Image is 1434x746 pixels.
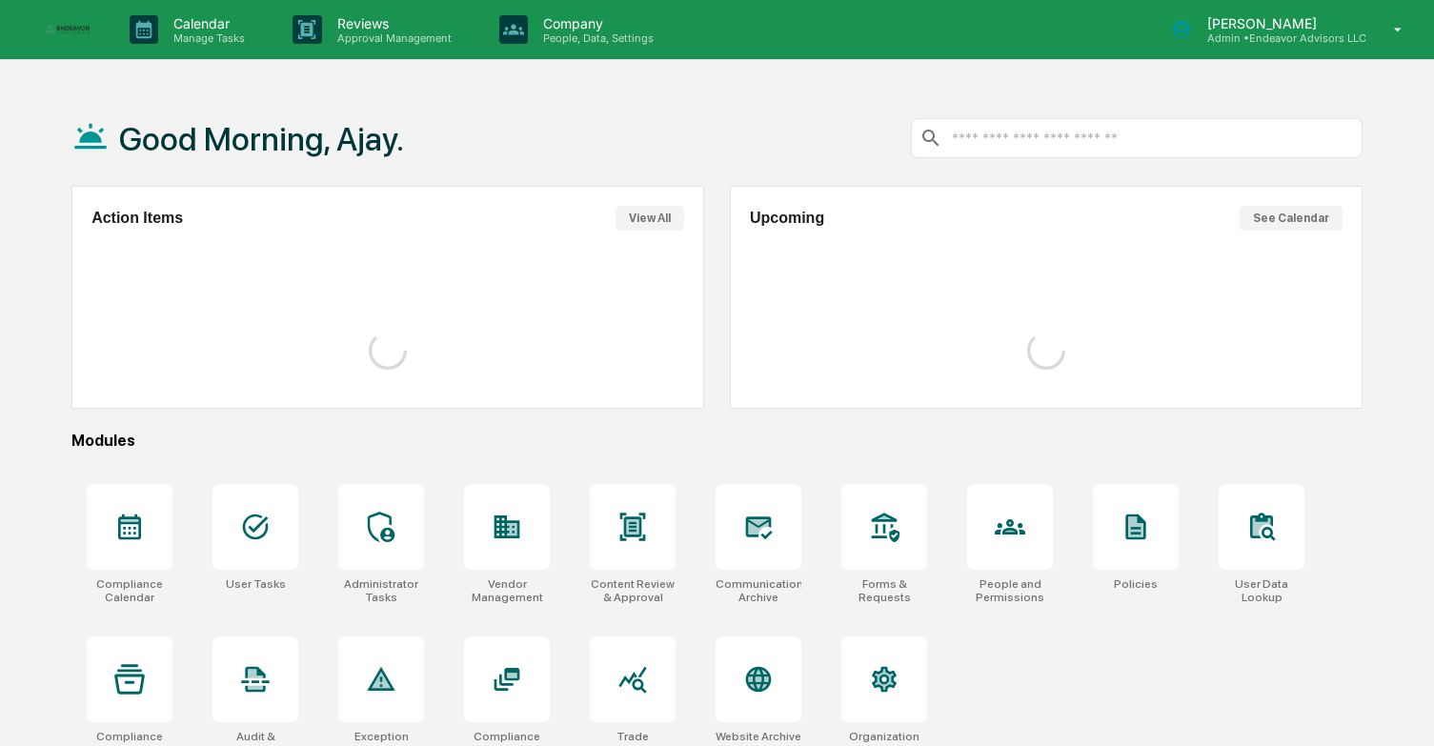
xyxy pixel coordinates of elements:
p: People, Data, Settings [528,31,663,45]
div: User Data Lookup [1219,577,1304,604]
div: Modules [71,432,1363,450]
div: Website Archive [716,730,801,743]
button: See Calendar [1240,206,1343,231]
div: Forms & Requests [841,577,927,604]
p: Company [528,15,663,31]
p: Admin • Endeavor Advisors LLC [1192,31,1366,45]
p: Approval Management [322,31,461,45]
p: Reviews [322,15,461,31]
div: Vendor Management [464,577,550,604]
h2: Action Items [91,210,183,227]
div: Content Review & Approval [590,577,676,604]
div: Communications Archive [716,577,801,604]
div: User Tasks [226,577,286,591]
h1: Good Morning, Ajay. [119,120,404,158]
h2: Upcoming [750,210,824,227]
p: Manage Tasks [158,31,254,45]
div: Administrator Tasks [338,577,424,604]
p: Calendar [158,15,254,31]
div: Policies [1114,577,1158,591]
div: People and Permissions [967,577,1053,604]
img: logo [46,25,91,33]
button: View All [616,206,684,231]
p: [PERSON_NAME] [1192,15,1366,31]
div: Compliance Calendar [87,577,172,604]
